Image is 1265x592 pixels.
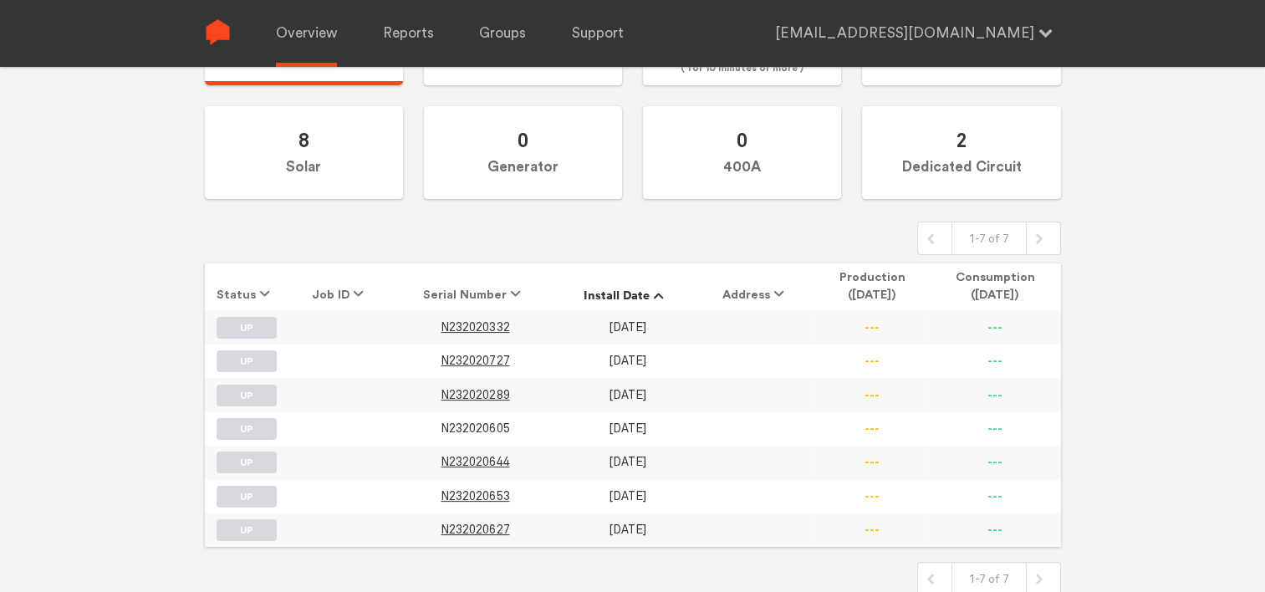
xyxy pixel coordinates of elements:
a: N232020627 [441,523,509,536]
td: --- [815,412,930,446]
td: --- [929,310,1060,344]
label: UP [217,486,277,508]
label: UP [217,519,277,541]
td: --- [815,378,930,411]
label: UP [217,317,277,339]
span: [DATE] [609,421,646,436]
label: UP [217,385,277,406]
a: N232020605 [441,422,509,435]
span: [DATE] [609,489,646,503]
span: N232020289 [441,388,509,402]
span: N232020627 [441,523,509,537]
th: Production ([DATE]) [815,263,930,310]
th: Serial Number [394,263,557,310]
div: 1-7 of 7 [951,222,1027,254]
span: 0 [737,128,747,152]
label: Generator [424,106,622,199]
td: --- [815,344,930,378]
a: N232020653 [441,490,509,503]
label: UP [217,418,277,440]
label: Dedicated Circuit [862,106,1060,199]
label: UP [217,350,277,372]
a: N232020644 [441,456,509,468]
td: --- [815,310,930,344]
td: --- [929,412,1060,446]
span: [DATE] [609,455,646,469]
td: --- [929,344,1060,378]
span: N232020644 [441,455,509,469]
td: --- [929,513,1060,547]
th: Job ID [289,263,394,310]
span: ( for 10 minutes or more ) [681,59,803,79]
td: --- [815,513,930,547]
label: Solar [205,106,403,199]
a: N232020727 [441,355,509,367]
td: --- [815,446,930,479]
a: N232020332 [441,321,509,334]
label: UP [217,452,277,473]
td: --- [929,378,1060,411]
th: Status [205,263,289,310]
td: --- [929,446,1060,479]
a: N232020289 [441,389,509,401]
span: 2 [956,128,967,152]
td: --- [929,480,1060,513]
th: Consumption ([DATE]) [929,263,1060,310]
th: Install Date [557,263,697,310]
th: Address [697,263,815,310]
span: [DATE] [609,523,646,537]
td: --- [815,480,930,513]
span: [DATE] [609,388,646,402]
span: N232020332 [441,320,509,334]
span: [DATE] [609,320,646,334]
span: [DATE] [609,354,646,368]
img: Sense Logo [205,19,231,45]
span: N232020653 [441,489,509,503]
span: N232020605 [441,421,509,436]
label: 400A [643,106,841,199]
span: N232020727 [441,354,509,368]
span: 0 [518,128,528,152]
span: 8 [298,128,309,152]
